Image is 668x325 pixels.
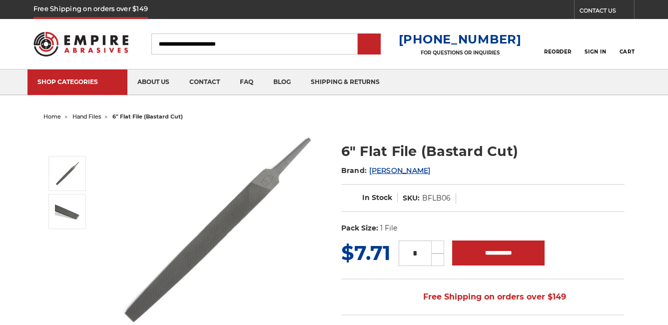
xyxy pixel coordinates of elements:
[399,32,522,46] a: [PHONE_NUMBER]
[341,223,378,233] dt: Pack Size:
[362,193,392,202] span: In Stock
[341,141,625,161] h1: 6" Flat File (Bastard Cut)
[37,78,117,85] div: SHOP CATEGORIES
[55,202,80,221] img: 6 inch flat file bastard double cut
[399,287,566,307] span: Free Shipping on orders over $149
[301,69,390,95] a: shipping & returns
[72,113,101,120] a: hand files
[620,48,635,55] span: Cart
[369,166,430,175] a: [PERSON_NAME]
[179,69,230,95] a: contact
[230,69,263,95] a: faq
[341,240,391,265] span: $7.71
[127,69,179,95] a: about us
[585,48,606,55] span: Sign In
[422,193,451,203] dd: BFLB06
[380,223,397,233] dd: 1 File
[112,113,183,120] span: 6" flat file (bastard cut)
[263,69,301,95] a: blog
[544,48,572,55] span: Reorder
[620,33,635,55] a: Cart
[359,34,379,54] input: Submit
[33,25,128,62] img: Empire Abrasives
[399,49,522,56] p: FOR QUESTIONS OR INQUIRIES
[403,193,420,203] dt: SKU:
[580,5,634,19] a: CONTACT US
[55,161,80,186] img: 6" Flat Bastard File
[43,113,61,120] a: home
[544,33,572,54] a: Reorder
[341,166,367,175] span: Brand:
